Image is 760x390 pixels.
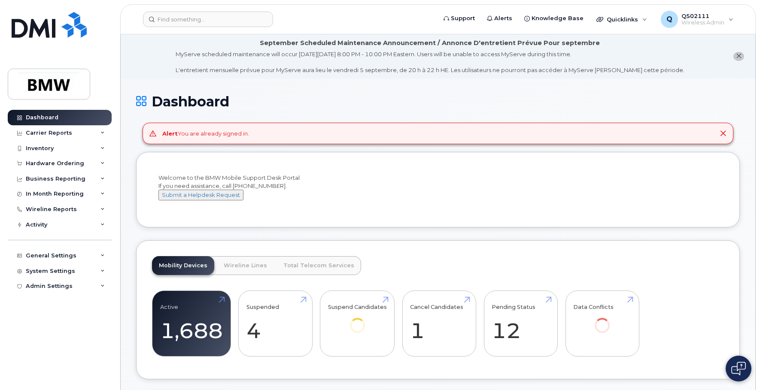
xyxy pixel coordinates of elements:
a: Suspend Candidates [328,295,387,345]
a: Mobility Devices [152,256,214,275]
a: Wireline Lines [217,256,274,275]
div: You are already signed in. [162,130,249,138]
a: Total Telecom Services [277,256,361,275]
a: Cancel Candidates 1 [410,295,468,352]
img: Open chat [731,362,746,375]
a: Submit a Helpdesk Request [158,191,243,198]
a: Data Conflicts [573,295,631,345]
div: MyServe scheduled maintenance will occur [DATE][DATE] 8:00 PM - 10:00 PM Eastern. Users will be u... [176,50,684,74]
a: Active 1,688 [160,295,223,352]
button: Submit a Helpdesk Request [158,190,243,200]
div: Welcome to the BMW Mobile Support Desk Portal If you need assistance, call [PHONE_NUMBER]. [158,174,717,208]
div: September Scheduled Maintenance Announcement / Annonce D'entretient Prévue Pour septembre [260,39,600,48]
h1: Dashboard [136,94,740,109]
button: close notification [733,52,744,61]
a: Suspended 4 [246,295,304,352]
strong: Alert [162,130,178,137]
a: Pending Status 12 [492,295,550,352]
